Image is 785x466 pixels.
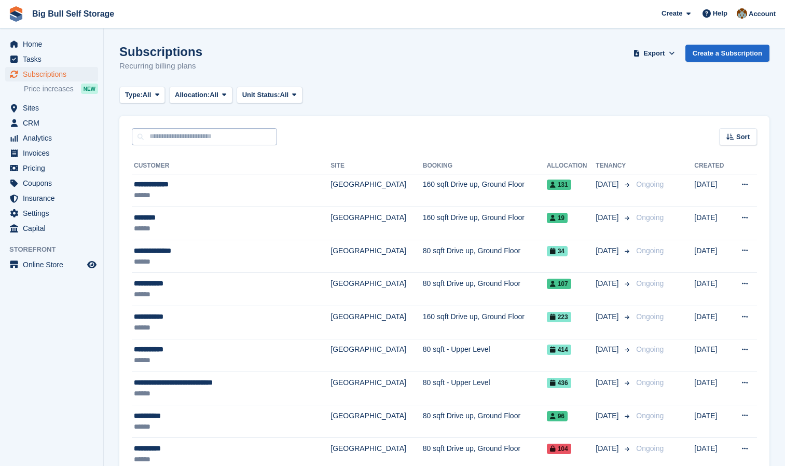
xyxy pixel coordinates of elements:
[5,101,98,115] a: menu
[547,411,568,421] span: 96
[5,67,98,81] a: menu
[636,345,664,353] span: Ongoing
[423,273,547,306] td: 80 sqft Drive up, Ground Floor
[5,257,98,272] a: menu
[23,67,85,81] span: Subscriptions
[5,176,98,190] a: menu
[685,45,769,62] a: Create a Subscription
[694,240,731,273] td: [DATE]
[330,207,423,240] td: [GEOGRAPHIC_DATA]
[5,206,98,221] a: menu
[23,116,85,130] span: CRM
[169,87,232,104] button: Allocation: All
[547,345,571,355] span: 414
[237,87,302,104] button: Unit Status: All
[636,444,664,453] span: Ongoing
[5,146,98,160] a: menu
[280,90,289,100] span: All
[694,372,731,405] td: [DATE]
[596,245,621,256] span: [DATE]
[119,60,202,72] p: Recurring billing plans
[119,45,202,59] h1: Subscriptions
[636,180,664,188] span: Ongoing
[547,213,568,223] span: 19
[5,161,98,175] a: menu
[23,146,85,160] span: Invoices
[694,158,731,174] th: Created
[86,258,98,271] a: Preview store
[119,87,165,104] button: Type: All
[694,405,731,438] td: [DATE]
[23,37,85,51] span: Home
[547,378,571,388] span: 436
[23,206,85,221] span: Settings
[596,344,621,355] span: [DATE]
[143,90,152,100] span: All
[636,213,664,222] span: Ongoing
[596,158,632,174] th: Tenancy
[636,378,664,387] span: Ongoing
[23,257,85,272] span: Online Store
[423,174,547,207] td: 160 sqft Drive up, Ground Floor
[636,312,664,321] span: Ongoing
[547,158,596,174] th: Allocation
[547,444,571,454] span: 104
[210,90,218,100] span: All
[547,279,571,289] span: 107
[596,410,621,421] span: [DATE]
[423,306,547,339] td: 160 sqft Drive up, Ground Floor
[132,158,330,174] th: Customer
[8,6,24,22] img: stora-icon-8386f47178a22dfd0bd8f6a31ec36ba5ce8667c1dd55bd0f319d3a0aa187defe.svg
[23,221,85,236] span: Capital
[547,180,571,190] span: 131
[694,207,731,240] td: [DATE]
[330,372,423,405] td: [GEOGRAPHIC_DATA]
[5,131,98,145] a: menu
[694,339,731,372] td: [DATE]
[423,240,547,273] td: 80 sqft Drive up, Ground Floor
[423,339,547,372] td: 80 sqft - Upper Level
[547,246,568,256] span: 34
[636,246,664,255] span: Ongoing
[330,240,423,273] td: [GEOGRAPHIC_DATA]
[242,90,280,100] span: Unit Status:
[737,8,747,19] img: Mike Llewellen Palmer
[596,179,621,190] span: [DATE]
[423,158,547,174] th: Booking
[330,306,423,339] td: [GEOGRAPHIC_DATA]
[713,8,727,19] span: Help
[5,116,98,130] a: menu
[636,412,664,420] span: Ongoing
[330,273,423,306] td: [GEOGRAPHIC_DATA]
[23,101,85,115] span: Sites
[5,221,98,236] a: menu
[694,273,731,306] td: [DATE]
[5,37,98,51] a: menu
[662,8,682,19] span: Create
[23,161,85,175] span: Pricing
[423,372,547,405] td: 80 sqft - Upper Level
[643,48,665,59] span: Export
[423,405,547,438] td: 80 sqft Drive up, Ground Floor
[694,306,731,339] td: [DATE]
[24,83,98,94] a: Price increases NEW
[9,244,103,255] span: Storefront
[736,132,750,142] span: Sort
[24,84,74,94] span: Price increases
[596,311,621,322] span: [DATE]
[330,405,423,438] td: [GEOGRAPHIC_DATA]
[596,443,621,454] span: [DATE]
[330,158,423,174] th: Site
[23,131,85,145] span: Analytics
[28,5,118,22] a: Big Bull Self Storage
[81,84,98,94] div: NEW
[694,174,731,207] td: [DATE]
[330,339,423,372] td: [GEOGRAPHIC_DATA]
[631,45,677,62] button: Export
[596,212,621,223] span: [DATE]
[330,174,423,207] td: [GEOGRAPHIC_DATA]
[596,377,621,388] span: [DATE]
[23,191,85,205] span: Insurance
[125,90,143,100] span: Type:
[23,52,85,66] span: Tasks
